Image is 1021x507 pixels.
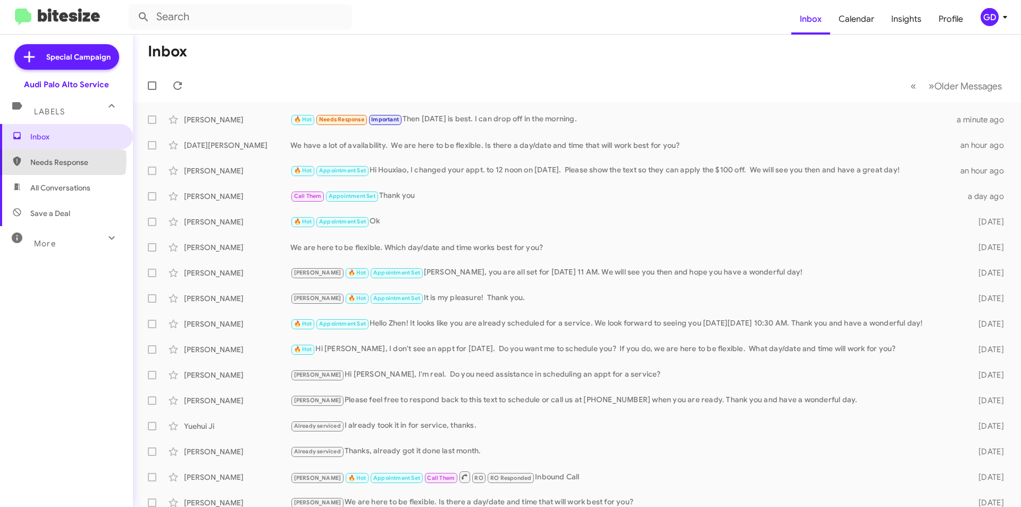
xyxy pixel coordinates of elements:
[30,131,121,142] span: Inbox
[329,193,375,200] span: Appointment Set
[934,80,1002,92] span: Older Messages
[294,346,312,353] span: 🔥 Hot
[148,43,187,60] h1: Inbox
[290,369,961,381] div: Hi [PERSON_NAME], I'm real. Do you need assistance in scheduling an appt for a service?
[957,114,1012,125] div: a minute ago
[294,371,341,378] span: [PERSON_NAME]
[184,268,290,278] div: [PERSON_NAME]
[184,395,290,406] div: [PERSON_NAME]
[490,475,531,481] span: RO Responded
[290,267,961,279] div: [PERSON_NAME], you are all set for [DATE] 11 AM. We will see you then and hope you have a wonderf...
[294,475,341,481] span: [PERSON_NAME]
[290,394,961,406] div: Please feel free to respond back to this text to schedule or call us at [PHONE_NUMBER] when you a...
[290,164,960,177] div: Hi Houxiao, I changed your appt. to 12 noon on [DATE]. Please show the text so they can apply the...
[981,8,999,26] div: GD
[348,269,366,276] span: 🔥 Hot
[319,320,366,327] span: Appointment Set
[34,107,65,117] span: Labels
[30,157,121,168] span: Needs Response
[290,242,961,253] div: We are here to be flexible. Which day/date and time works best for you?
[290,215,961,228] div: Ok
[290,343,961,355] div: Hi [PERSON_NAME], I don't see an appt for [DATE]. Do you want me to schedule you? If you do, we a...
[791,4,830,35] a: Inbox
[34,239,56,248] span: More
[184,472,290,483] div: [PERSON_NAME]
[184,344,290,355] div: [PERSON_NAME]
[294,448,341,455] span: Already serviced
[830,4,883,35] a: Calendar
[961,472,1012,483] div: [DATE]
[14,44,119,70] a: Special Campaign
[290,113,957,126] div: Then [DATE] is best. I can drop off in the morning.
[922,75,1008,97] button: Next
[184,165,290,176] div: [PERSON_NAME]
[961,446,1012,457] div: [DATE]
[961,242,1012,253] div: [DATE]
[961,370,1012,380] div: [DATE]
[961,395,1012,406] div: [DATE]
[184,191,290,202] div: [PERSON_NAME]
[184,114,290,125] div: [PERSON_NAME]
[184,446,290,457] div: [PERSON_NAME]
[883,4,930,35] a: Insights
[290,190,961,202] div: Thank you
[928,79,934,93] span: »
[294,167,312,174] span: 🔥 Hot
[24,79,109,90] div: Audi Palo Alto Service
[961,319,1012,329] div: [DATE]
[290,420,961,432] div: I already took it in for service, thanks.
[184,319,290,329] div: [PERSON_NAME]
[290,318,961,330] div: Hello Zhen! It looks like you are already scheduled for a service. We look forward to seeing you ...
[290,470,961,484] div: Inbound Call
[294,422,341,429] span: Already serviced
[960,140,1012,151] div: an hour ago
[373,475,420,481] span: Appointment Set
[905,75,1008,97] nav: Page navigation example
[930,4,972,35] a: Profile
[373,295,420,302] span: Appointment Set
[904,75,923,97] button: Previous
[294,499,341,506] span: [PERSON_NAME]
[961,191,1012,202] div: a day ago
[294,193,322,200] span: Call Them
[294,269,341,276] span: [PERSON_NAME]
[961,293,1012,304] div: [DATE]
[961,344,1012,355] div: [DATE]
[184,293,290,304] div: [PERSON_NAME]
[319,116,364,123] span: Needs Response
[184,217,290,227] div: [PERSON_NAME]
[184,421,290,431] div: Yuehui Ji
[30,208,70,219] span: Save a Deal
[290,140,960,151] div: We have a lot of availability. We are here to be flexible. Is there a day/date and time that will...
[961,217,1012,227] div: [DATE]
[184,370,290,380] div: [PERSON_NAME]
[960,165,1012,176] div: an hour ago
[46,52,111,62] span: Special Campaign
[961,421,1012,431] div: [DATE]
[910,79,916,93] span: «
[294,116,312,123] span: 🔥 Hot
[184,242,290,253] div: [PERSON_NAME]
[319,167,366,174] span: Appointment Set
[319,218,366,225] span: Appointment Set
[294,218,312,225] span: 🔥 Hot
[184,140,290,151] div: [DATE][PERSON_NAME]
[290,445,961,458] div: Thanks, already got it done last month.
[371,116,399,123] span: Important
[474,475,483,481] span: RO
[294,397,341,404] span: [PERSON_NAME]
[373,269,420,276] span: Appointment Set
[294,295,341,302] span: [PERSON_NAME]
[30,182,90,193] span: All Conversations
[129,4,352,30] input: Search
[348,475,366,481] span: 🔥 Hot
[348,295,366,302] span: 🔥 Hot
[961,268,1012,278] div: [DATE]
[427,475,455,481] span: Call Them
[290,292,961,304] div: It is my pleasure! Thank you.
[972,8,1009,26] button: GD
